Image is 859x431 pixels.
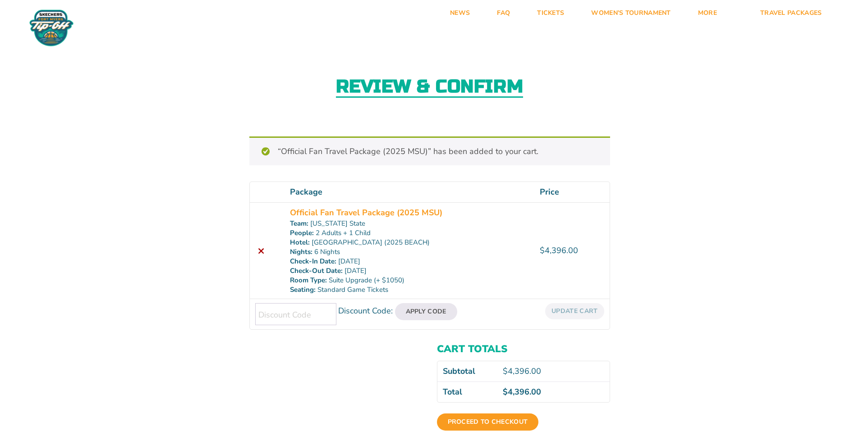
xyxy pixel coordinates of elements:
p: [DATE] [290,257,528,266]
p: [DATE] [290,266,528,276]
p: 2 Adults + 1 Child [290,228,528,238]
dt: Seating: [290,285,316,295]
h2: Cart totals [437,343,610,355]
th: Package [285,182,534,202]
a: Official Fan Travel Package (2025 MSU) [290,207,442,219]
p: 6 Nights [290,247,528,257]
span: $ [503,386,508,397]
a: Remove this item [255,245,267,257]
dt: Team: [290,219,308,228]
h2: Review & Confirm [336,77,524,98]
dt: Room Type: [290,276,327,285]
button: Update cart [545,303,604,319]
p: [GEOGRAPHIC_DATA] (2025 BEACH) [290,238,528,247]
p: Suite Upgrade (+ $1050) [290,276,528,285]
dt: Hotel: [290,238,310,247]
bdi: 4,396.00 [540,245,578,256]
bdi: 4,396.00 [503,366,541,377]
bdi: 4,396.00 [503,386,541,397]
span: $ [540,245,545,256]
p: Standard Game Tickets [290,285,528,295]
a: Proceed to checkout [437,413,539,431]
span: $ [503,366,508,377]
th: Total [437,381,498,402]
button: Apply Code [395,303,457,320]
dt: People: [290,228,314,238]
div: “Official Fan Travel Package (2025 MSU)” has been added to your cart. [249,136,610,165]
th: Subtotal [437,361,498,381]
dt: Check-In Date: [290,257,336,266]
dt: Check-Out Date: [290,266,343,276]
p: [US_STATE] State [290,219,528,228]
dt: Nights: [290,247,312,257]
label: Discount Code: [338,305,393,316]
input: Discount Code [255,303,336,325]
th: Price [534,182,610,202]
img: Fort Myers Tip-Off [27,9,76,47]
